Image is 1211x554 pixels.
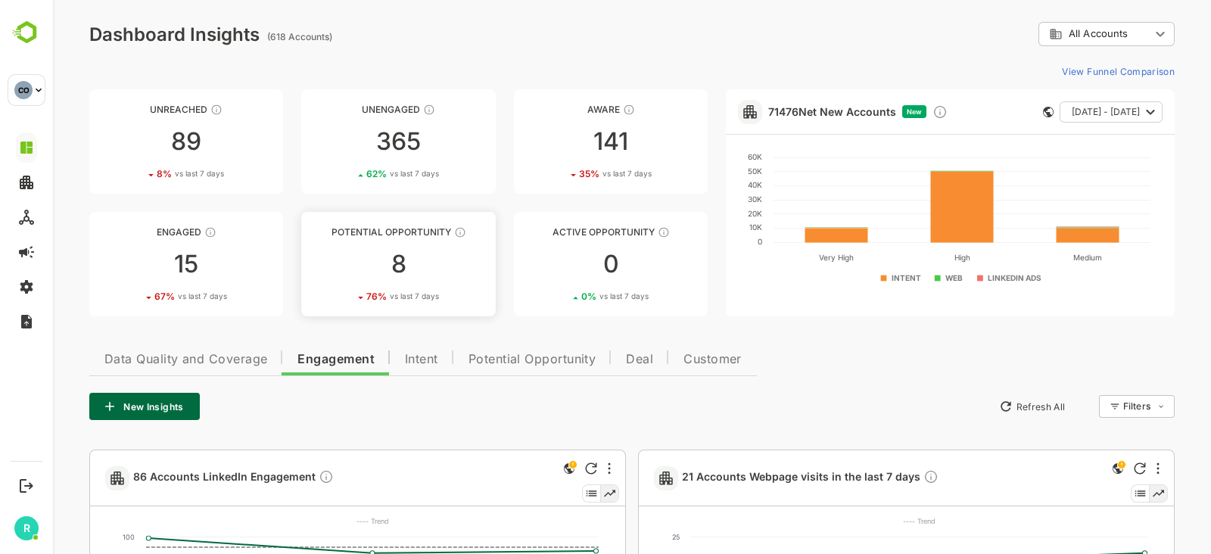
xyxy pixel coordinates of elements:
[461,212,655,316] a: Active OpportunityThese accounts have open opportunities which might be at any of the Sales Stage...
[1003,59,1122,83] button: View Funnel Comparison
[36,393,147,420] button: New Insights
[36,129,230,154] div: 89
[122,168,171,179] span: vs last 7 days
[104,168,171,179] div: 8 %
[461,226,655,238] div: Active Opportunity
[695,195,709,204] text: 30K
[70,533,82,541] text: 100
[705,237,709,246] text: 0
[850,517,883,525] text: ---- Trend
[1020,253,1049,262] text: Medium
[990,107,1001,117] div: This card does not support filter and segments
[619,533,627,541] text: 25
[370,104,382,116] div: These accounts have not shown enough engagement and need nurturing
[248,226,442,238] div: Potential Opportunity
[337,168,386,179] span: vs last 7 days
[36,252,230,276] div: 15
[605,226,617,238] div: These accounts have open opportunities which might be at any of the Sales Stages
[854,107,869,116] span: New
[8,18,46,47] img: BambooboxLogoMark.f1c84d78b4c51b1a7b5f700c9845e183.svg
[51,353,214,366] span: Data Quality and Coverage
[461,89,655,194] a: AwareThese accounts have just entered the buying cycle and need further nurturing14135%vs last 7 ...
[248,252,442,276] div: 8
[870,469,886,487] div: Description not present
[36,89,230,194] a: UnreachedThese accounts have not been engaged with for a defined time period898%vs last 7 days
[416,353,543,366] span: Potential Opportunity
[630,353,689,366] span: Customer
[1104,462,1107,475] div: More
[1081,462,1093,475] div: Refresh
[555,462,558,475] div: More
[244,353,322,366] span: Engagement
[125,291,174,302] span: vs last 7 days
[157,104,170,116] div: These accounts have not been engaged with for a defined time period
[16,475,36,496] button: Logout
[715,105,843,118] a: 71476Net New Accounts
[532,462,544,475] div: Refresh
[996,27,1097,41] div: All Accounts
[549,168,599,179] span: vs last 7 days
[629,469,886,487] span: 21 Accounts Webpage visits in the last 7 days
[248,212,442,316] a: Potential OpportunityThese accounts are MQAs and can be passed on to Inside Sales876%vs last 7 days
[313,291,386,302] div: 76 %
[352,353,385,366] span: Intent
[1056,459,1074,480] div: This is a global insight. Segment selection is not applicable for this view
[573,353,600,366] span: Deal
[337,291,386,302] span: vs last 7 days
[695,167,709,176] text: 50K
[80,469,281,487] span: 86 Accounts LinkedIn Engagement
[36,226,230,238] div: Engaged
[304,517,336,525] text: ---- Trend
[313,168,386,179] div: 62 %
[507,459,525,480] div: This is a global insight. Segment selection is not applicable for this view
[766,253,801,263] text: Very High
[14,516,39,540] div: R
[36,104,230,115] div: Unreached
[1007,101,1110,123] button: [DATE] - [DATE]
[101,291,174,302] div: 67 %
[36,23,207,45] div: Dashboard Insights
[985,20,1122,49] div: All Accounts
[80,469,287,487] a: 86 Accounts LinkedIn EngagementDescription not present
[151,226,163,238] div: These accounts are warm, further nurturing would qualify them to MQAs
[248,129,442,154] div: 365
[248,104,442,115] div: Unengaged
[939,394,1019,419] button: Refresh All
[629,469,892,487] a: 21 Accounts Webpage visits in the last 7 daysDescription not present
[461,104,655,115] div: Aware
[901,253,917,263] text: High
[695,180,709,189] text: 40K
[879,104,895,120] div: Discover new ICP-fit accounts showing engagement — via intent surges, anonymous website visits, L...
[1019,102,1087,122] span: [DATE] - [DATE]
[36,212,230,316] a: EngagedThese accounts are warm, further nurturing would qualify them to MQAs1567%vs last 7 days
[266,469,281,487] div: Description not present
[696,223,709,232] text: 10K
[14,81,33,99] div: CO
[1069,393,1122,420] div: Filters
[546,291,596,302] span: vs last 7 days
[461,129,655,154] div: 141
[695,152,709,161] text: 60K
[695,209,709,218] text: 20K
[1016,28,1075,39] span: All Accounts
[1070,400,1097,412] div: Filters
[214,31,284,42] ag: (618 Accounts)
[461,252,655,276] div: 0
[528,291,596,302] div: 0 %
[570,104,582,116] div: These accounts have just entered the buying cycle and need further nurturing
[248,89,442,194] a: UnengagedThese accounts have not shown enough engagement and need nurturing36562%vs last 7 days
[526,168,599,179] div: 35 %
[401,226,413,238] div: These accounts are MQAs and can be passed on to Inside Sales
